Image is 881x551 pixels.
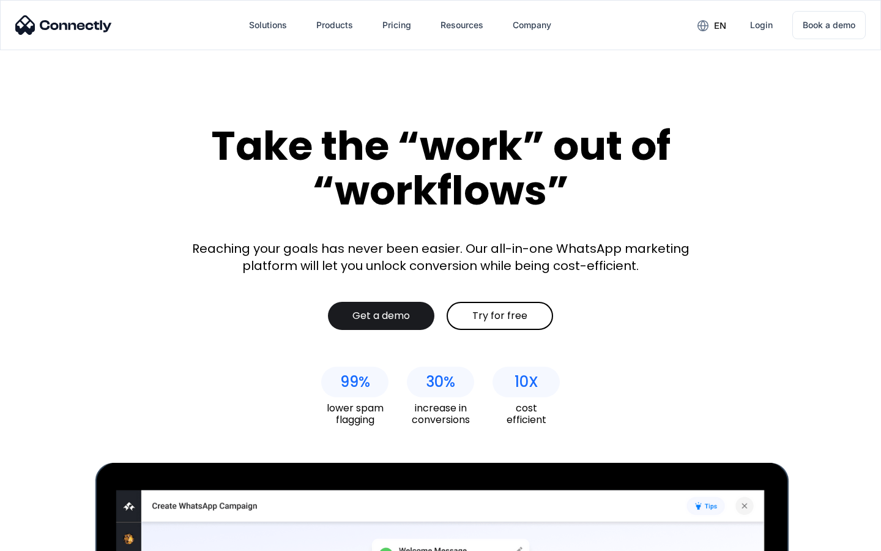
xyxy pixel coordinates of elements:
[328,302,434,330] a: Get a demo
[740,10,782,40] a: Login
[340,373,370,391] div: 99%
[407,402,474,425] div: increase in conversions
[165,124,716,212] div: Take the “work” out of “workflows”
[714,17,726,34] div: en
[447,302,553,330] a: Try for free
[792,11,866,39] a: Book a demo
[15,15,112,35] img: Connectly Logo
[750,17,773,34] div: Login
[472,310,527,322] div: Try for free
[12,530,73,547] aside: Language selected: English
[493,402,560,425] div: cost efficient
[513,17,551,34] div: Company
[352,310,410,322] div: Get a demo
[515,373,538,391] div: 10X
[321,402,388,425] div: lower spam flagging
[426,373,455,391] div: 30%
[249,17,287,34] div: Solutions
[184,240,697,274] div: Reaching your goals has never been easier. Our all-in-one WhatsApp marketing platform will let yo...
[24,530,73,547] ul: Language list
[373,10,421,40] a: Pricing
[441,17,483,34] div: Resources
[316,17,353,34] div: Products
[382,17,411,34] div: Pricing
